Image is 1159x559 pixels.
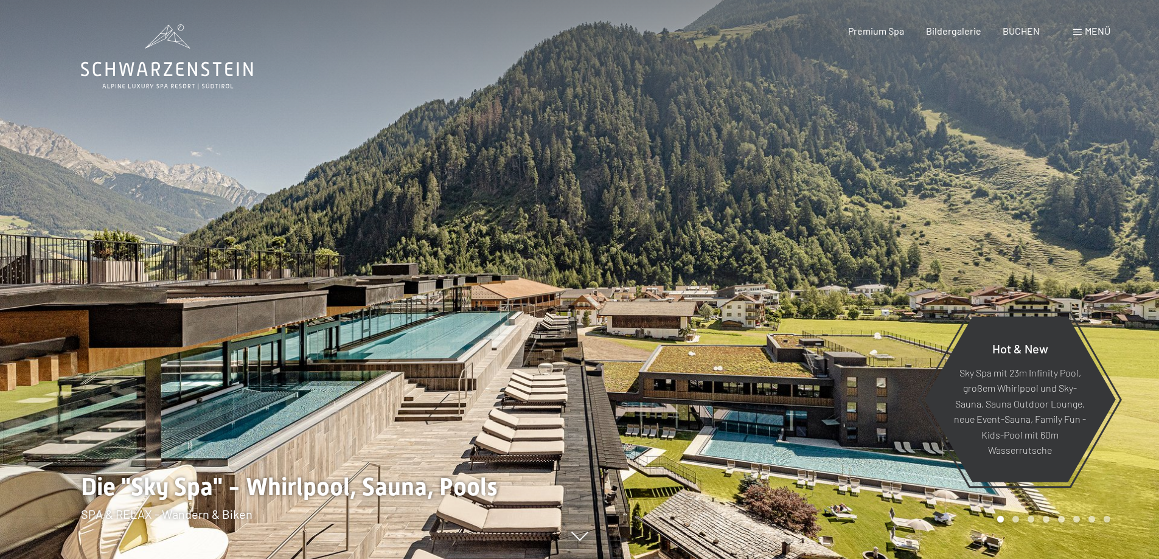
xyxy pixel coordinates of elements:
a: Bildergalerie [926,25,981,36]
a: Hot & New Sky Spa mit 23m Infinity Pool, großem Whirlpool und Sky-Sauna, Sauna Outdoor Lounge, ne... [924,316,1116,483]
p: Sky Spa mit 23m Infinity Pool, großem Whirlpool und Sky-Sauna, Sauna Outdoor Lounge, neue Event-S... [954,364,1086,458]
span: Hot & New [992,341,1048,355]
div: Carousel Page 7 [1088,516,1095,523]
span: Menü [1085,25,1110,36]
div: Carousel Page 3 [1028,516,1034,523]
a: Premium Spa [848,25,904,36]
div: Carousel Page 5 [1058,516,1065,523]
div: Carousel Page 8 [1104,516,1110,523]
div: Carousel Page 2 [1012,516,1019,523]
div: Carousel Page 1 (Current Slide) [997,516,1004,523]
div: Carousel Pagination [993,516,1110,523]
div: Carousel Page 6 [1073,516,1080,523]
div: Carousel Page 4 [1043,516,1049,523]
a: BUCHEN [1003,25,1040,36]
